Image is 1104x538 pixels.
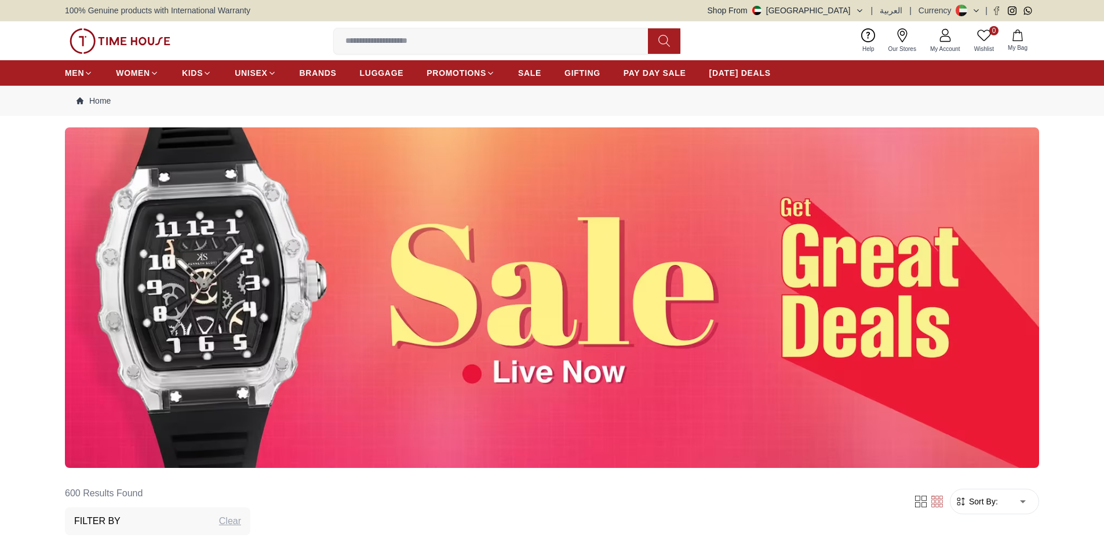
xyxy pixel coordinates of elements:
span: GIFTING [564,67,600,79]
span: KIDS [182,67,203,79]
button: Sort By: [955,496,998,507]
span: Sort By: [967,496,998,507]
img: United Arab Emirates [752,6,761,15]
span: SALE [518,67,541,79]
h3: Filter By [74,514,121,528]
span: [DATE] DEALS [709,67,771,79]
span: My Account [926,45,965,53]
span: LUGGAGE [360,67,404,79]
nav: Breadcrumb [65,86,1039,116]
span: 0 [989,26,999,35]
a: Facebook [992,6,1001,15]
a: WOMEN [116,63,159,83]
a: SALE [518,63,541,83]
a: KIDS [182,63,212,83]
div: Currency [919,5,956,16]
span: Our Stores [884,45,921,53]
span: PROMOTIONS [427,67,486,79]
span: Help [858,45,879,53]
a: BRANDS [300,63,337,83]
a: GIFTING [564,63,600,83]
a: PROMOTIONS [427,63,495,83]
span: | [909,5,912,16]
span: WOMEN [116,67,150,79]
span: | [871,5,873,16]
button: Shop From[GEOGRAPHIC_DATA] [708,5,864,16]
span: UNISEX [235,67,267,79]
a: Our Stores [881,26,923,56]
a: UNISEX [235,63,276,83]
span: Wishlist [970,45,999,53]
button: العربية [880,5,902,16]
a: Whatsapp [1023,6,1032,15]
a: [DATE] DEALS [709,63,771,83]
a: 0Wishlist [967,26,1001,56]
span: 100% Genuine products with International Warranty [65,5,250,16]
h6: 600 Results Found [65,480,250,507]
a: MEN [65,63,93,83]
span: | [985,5,988,16]
img: ... [65,127,1039,468]
a: Help [855,26,881,56]
div: Clear [219,514,241,528]
span: MEN [65,67,84,79]
a: Home [76,95,111,107]
img: ... [70,28,170,54]
button: My Bag [1001,27,1034,54]
a: Instagram [1008,6,1016,15]
span: PAY DAY SALE [624,67,686,79]
a: LUGGAGE [360,63,404,83]
span: My Bag [1003,43,1032,52]
span: BRANDS [300,67,337,79]
a: PAY DAY SALE [624,63,686,83]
